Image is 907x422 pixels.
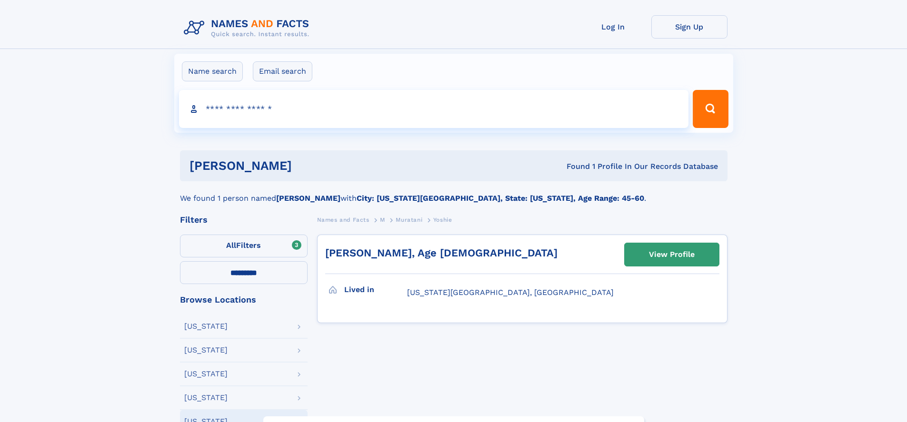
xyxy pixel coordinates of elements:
[184,394,228,402] div: [US_STATE]
[276,194,340,203] b: [PERSON_NAME]
[575,15,651,39] a: Log In
[184,370,228,378] div: [US_STATE]
[380,214,385,226] a: M
[180,216,308,224] div: Filters
[649,244,695,265] div: View Profile
[253,61,312,81] label: Email search
[189,160,429,172] h1: [PERSON_NAME]
[317,214,369,226] a: Names and Facts
[182,61,243,81] label: Name search
[184,346,228,354] div: [US_STATE]
[179,90,689,128] input: search input
[180,235,308,257] label: Filters
[325,247,558,259] a: [PERSON_NAME], Age [DEMOGRAPHIC_DATA]
[180,295,308,304] div: Browse Locations
[380,216,385,223] span: M
[184,323,228,330] div: [US_STATE]
[357,194,644,203] b: City: [US_STATE][GEOGRAPHIC_DATA], State: [US_STATE], Age Range: 45-60
[407,288,614,297] span: [US_STATE][GEOGRAPHIC_DATA], [GEOGRAPHIC_DATA]
[396,216,422,223] span: Muratani
[651,15,728,39] a: Sign Up
[180,15,317,41] img: Logo Names and Facts
[180,181,728,204] div: We found 1 person named with .
[693,90,728,128] button: Search Button
[226,241,236,250] span: All
[433,216,452,223] span: Yoshie
[344,282,407,298] h3: Lived in
[396,214,422,226] a: Muratani
[429,161,718,172] div: Found 1 Profile In Our Records Database
[625,243,719,266] a: View Profile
